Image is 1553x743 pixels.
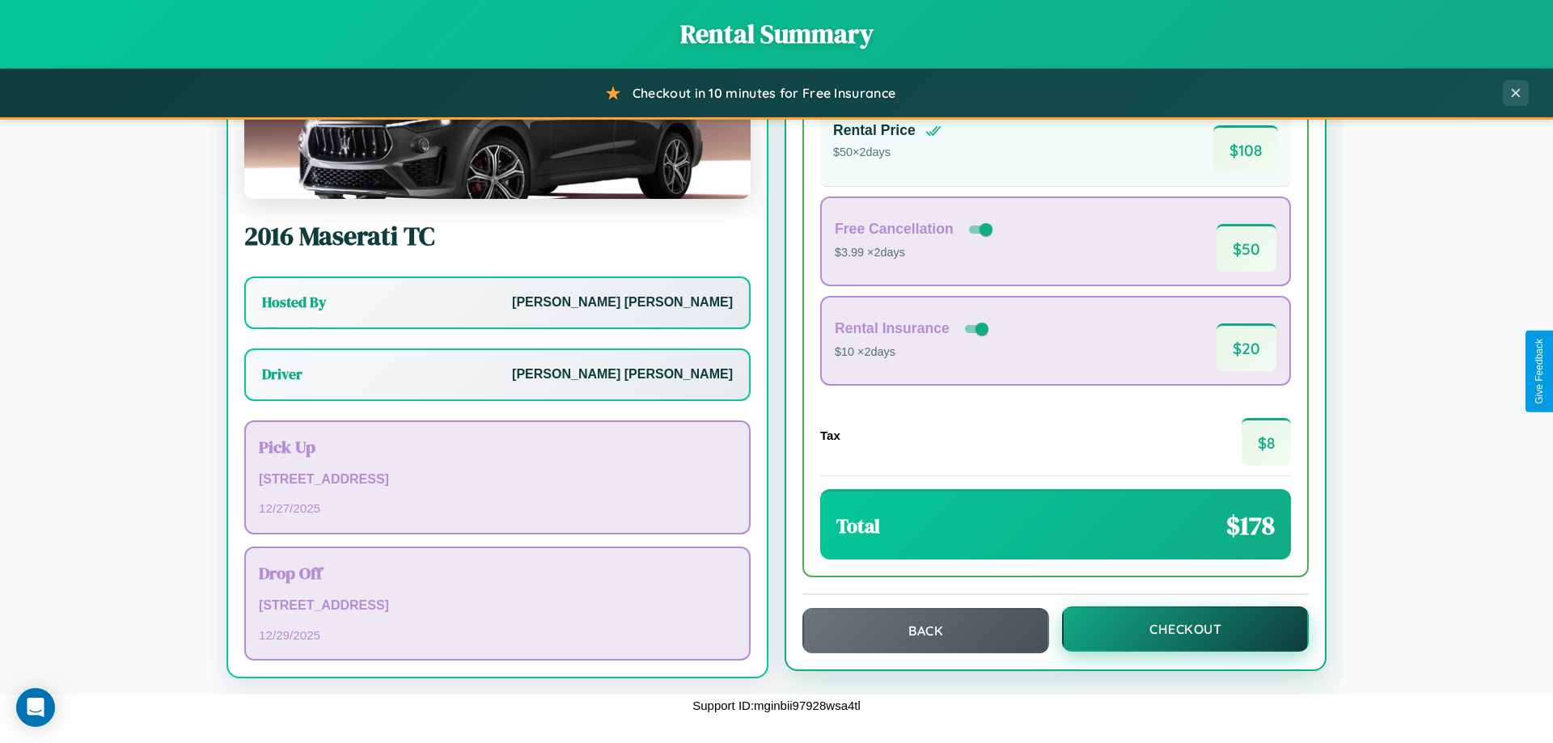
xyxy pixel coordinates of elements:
h4: Tax [820,428,840,442]
p: [STREET_ADDRESS] [259,468,736,492]
p: 12 / 27 / 2025 [259,497,736,519]
h3: Pick Up [259,435,736,458]
h3: Driver [262,365,303,384]
p: $ 50 × 2 days [833,142,942,163]
p: [PERSON_NAME] [PERSON_NAME] [512,291,733,315]
span: $ 8 [1242,418,1291,466]
span: $ 20 [1217,323,1276,371]
h4: Rental Price [833,122,916,139]
h4: Rental Insurance [835,320,950,337]
p: [PERSON_NAME] [PERSON_NAME] [512,363,733,386]
h2: 2016 Maserati TC [244,218,751,254]
div: Give Feedback [1534,339,1545,404]
button: Checkout [1062,606,1309,652]
span: $ 178 [1226,508,1275,543]
h1: Rental Summary [16,16,1537,52]
h4: Free Cancellation [835,221,954,238]
span: $ 108 [1213,125,1278,173]
div: Open Intercom Messenger [16,688,55,727]
p: [STREET_ADDRESS] [259,594,736,618]
p: 12 / 29 / 2025 [259,624,736,646]
h3: Total [836,513,880,539]
h3: Hosted By [262,293,326,312]
p: $10 × 2 days [835,342,992,363]
button: Back [802,608,1049,653]
span: Checkout in 10 minutes for Free Insurance [633,85,895,101]
p: $3.99 × 2 days [835,243,996,264]
h3: Drop Off [259,561,736,585]
span: $ 50 [1217,224,1276,272]
p: Support ID: mginbii97928wsa4tl [692,694,861,716]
